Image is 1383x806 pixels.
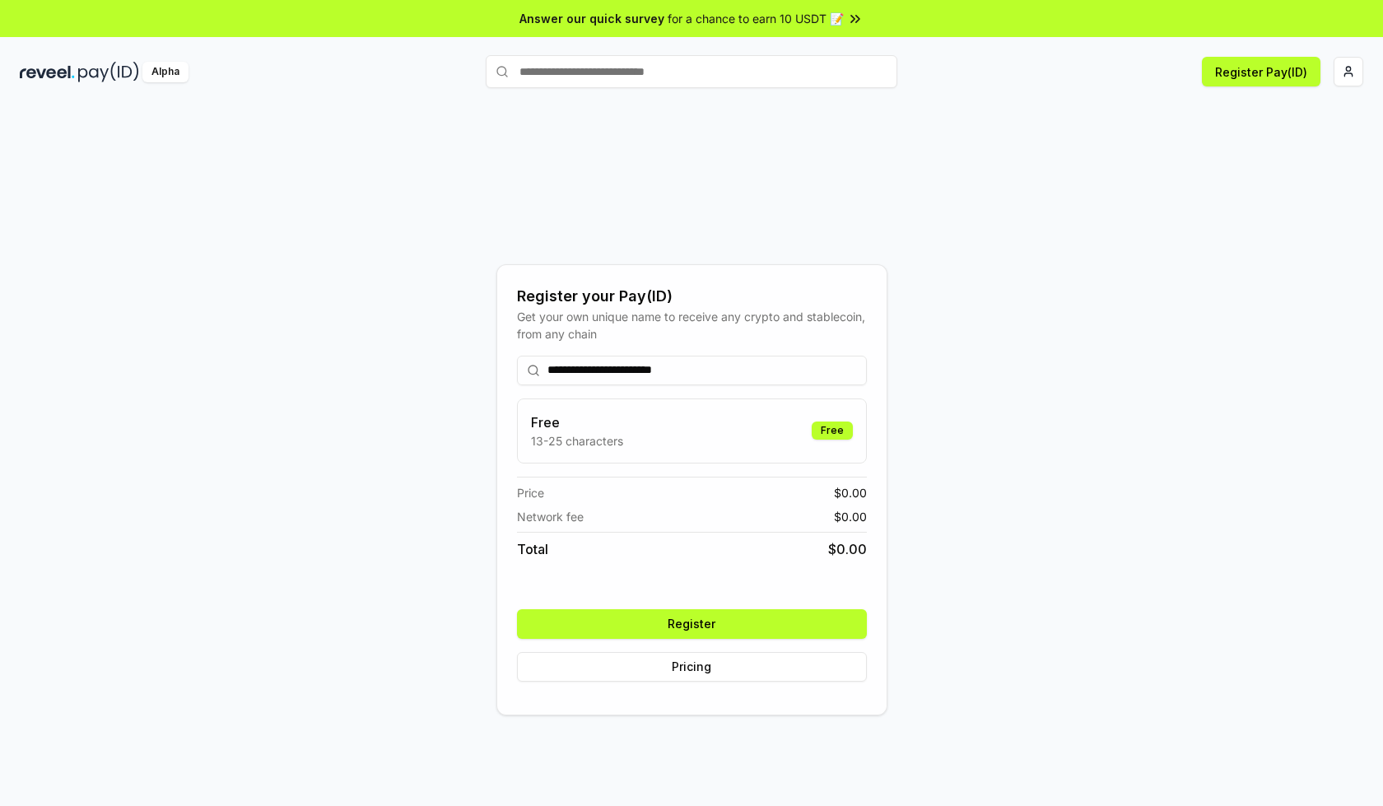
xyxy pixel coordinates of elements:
h3: Free [531,412,623,432]
div: Alpha [142,62,189,82]
div: Register your Pay(ID) [517,285,867,308]
span: Price [517,484,544,501]
span: Network fee [517,508,584,525]
p: 13-25 characters [531,432,623,450]
span: $ 0.00 [834,508,867,525]
span: Answer our quick survey [519,10,664,27]
div: Free [812,422,853,440]
button: Register Pay(ID) [1202,57,1320,86]
button: Pricing [517,652,867,682]
img: reveel_dark [20,62,75,82]
span: for a chance to earn 10 USDT 📝 [668,10,844,27]
button: Register [517,609,867,639]
span: $ 0.00 [834,484,867,501]
div: Get your own unique name to receive any crypto and stablecoin, from any chain [517,308,867,342]
img: pay_id [78,62,139,82]
span: $ 0.00 [828,539,867,559]
span: Total [517,539,548,559]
